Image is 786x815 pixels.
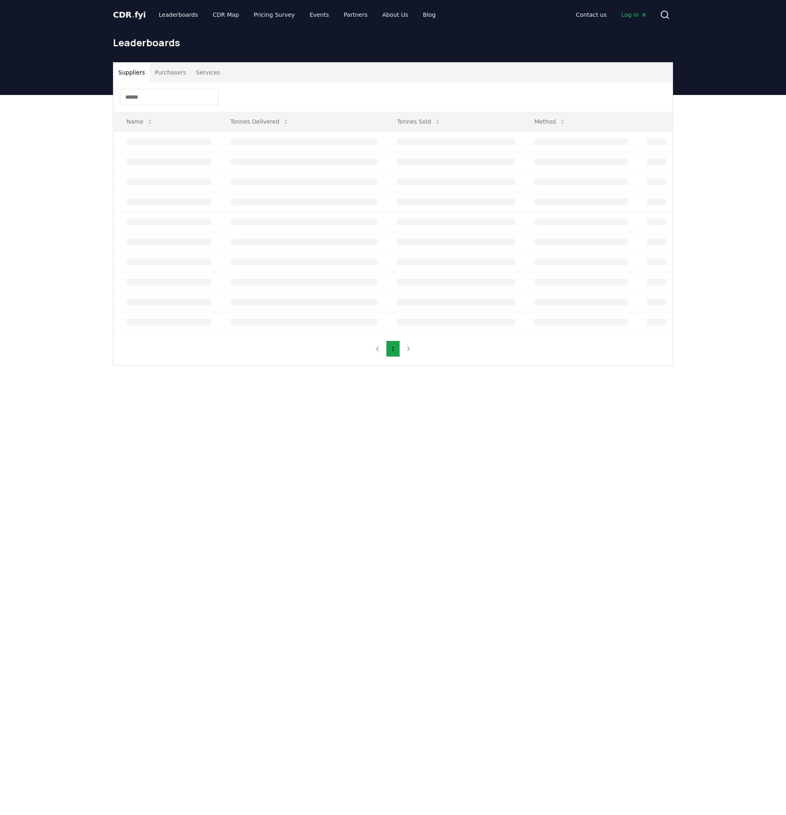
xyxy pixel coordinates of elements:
a: Pricing Survey [247,7,301,22]
a: CDR.fyi [113,9,146,20]
button: Tonnes Sold [391,113,447,130]
span: . [132,10,135,20]
a: Partners [337,7,374,22]
a: Log in [615,7,653,22]
a: Events [303,7,335,22]
button: Services [191,63,225,82]
span: CDR fyi [113,10,146,20]
a: About Us [376,7,415,22]
nav: Main [152,7,442,22]
a: Contact us [569,7,613,22]
button: 1 [386,341,400,357]
a: CDR Map [206,7,246,22]
button: Suppliers [113,63,150,82]
button: Method [528,113,572,130]
nav: Main [569,7,653,22]
button: Name [120,113,160,130]
button: Purchasers [150,63,191,82]
h1: Leaderboards [113,36,673,49]
button: Tonnes Delivered [224,113,296,130]
a: Leaderboards [152,7,205,22]
a: Blog [416,7,442,22]
span: Log in [621,11,647,19]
